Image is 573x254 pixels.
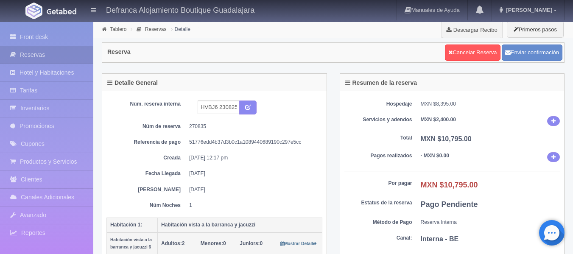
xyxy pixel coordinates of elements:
h4: Resumen de la reserva [345,80,417,86]
dd: MXN $8,395.00 [421,100,560,108]
dd: 51776edd4b37d3b0c1a1089440689190c297e5cc [189,139,316,146]
dd: [DATE] [189,186,316,193]
dd: 1 [189,202,316,209]
b: Interna - BE [421,235,459,243]
a: Mostrar Detalle [280,240,317,246]
small: Habitación vista a la barranca y jacuzzi 6 [110,237,152,249]
b: MXN $10,795.00 [421,181,478,189]
b: MXN $10,795.00 [421,135,472,142]
dt: Fecha Llegada [113,170,181,177]
dt: Método de Pago [344,219,412,226]
li: Detalle [169,25,193,33]
dt: Núm. reserva interna [113,100,181,108]
dt: Creada [113,154,181,162]
img: Getabed [25,3,42,19]
span: 0 [240,240,263,246]
span: [PERSON_NAME] [504,7,552,13]
a: Tablero [110,26,126,32]
dt: Núm Noches [113,202,181,209]
dd: 270835 [189,123,316,130]
th: Habitación vista a la barranca y jacuzzi [158,218,322,232]
strong: Juniors: [240,240,260,246]
dt: Hospedaje [344,100,412,108]
a: Cancelar Reserva [445,45,500,61]
h4: Detalle General [107,80,158,86]
b: Pago Pendiente [421,200,478,209]
dt: Total [344,134,412,142]
img: Getabed [47,8,76,14]
strong: Adultos: [161,240,182,246]
b: MXN $2,400.00 [421,117,456,123]
span: 2 [161,240,184,246]
a: Descargar Recibo [442,21,502,38]
dt: Núm de reserva [113,123,181,130]
dt: Servicios y adendos [344,116,412,123]
button: Enviar confirmación [502,45,562,61]
h4: Defranca Alojamiento Boutique Guadalajara [106,4,254,15]
dd: [DATE] 12:17 pm [189,154,316,162]
dt: Por pagar [344,180,412,187]
a: Reservas [145,26,167,32]
h4: Reserva [107,49,131,55]
dt: Referencia de pago [113,139,181,146]
button: Primeros pasos [507,21,564,38]
dt: Canal: [344,234,412,242]
dd: Reserva Interna [421,219,560,226]
dt: Estatus de la reserva [344,199,412,207]
b: - MXN $0.00 [421,153,449,159]
strong: Menores: [201,240,223,246]
span: 0 [201,240,226,246]
dt: [PERSON_NAME] [113,186,181,193]
b: Habitación 1: [110,222,142,228]
small: Mostrar Detalle [280,241,317,246]
dt: Pagos realizados [344,152,412,159]
dd: [DATE] [189,170,316,177]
